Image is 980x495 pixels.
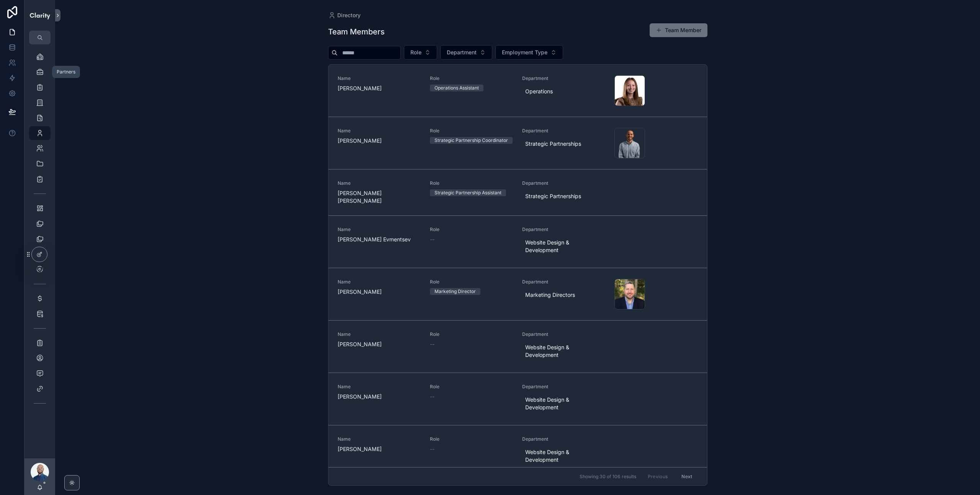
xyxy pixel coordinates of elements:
a: Website Design & Development [522,394,602,413]
span: Employment Type [502,49,547,56]
span: Website Design & Development [525,396,599,411]
span: Role [430,128,513,134]
span: Name [338,279,421,285]
span: Department [522,75,605,81]
span: Department [522,384,605,390]
button: Select Button [404,45,437,60]
span: [PERSON_NAME] [PERSON_NAME] [338,189,421,205]
a: Marketing Directors [522,290,578,300]
button: Next [676,471,697,482]
span: [PERSON_NAME] [338,340,421,348]
h1: Team Members [328,26,385,37]
div: Strategic Partnership Coordinator [434,137,508,144]
div: scrollable content [24,44,55,419]
span: Website Design & Development [525,239,599,254]
span: Name [338,180,421,186]
span: Name [338,436,421,442]
a: Strategic Partnerships [522,138,584,149]
span: Directory [337,11,361,19]
span: Department [522,331,605,337]
a: Name[PERSON_NAME]RoleStrategic Partnership CoordinatorDepartmentStrategic Partnerships [328,117,707,169]
span: Role [410,49,421,56]
a: Name[PERSON_NAME]Role--DepartmentWebsite Design & Development [328,425,707,477]
div: Operations Assistant [434,85,479,91]
div: Marketing Director [434,288,476,295]
a: Name[PERSON_NAME]Role--DepartmentWebsite Design & Development [328,373,707,425]
a: Strategic Partnerships [522,191,584,202]
span: Role [430,279,513,285]
a: Name[PERSON_NAME] [PERSON_NAME]RoleStrategic Partnership AssistantDepartmentStrategic Partnerships [328,169,707,215]
span: Strategic Partnerships [525,140,581,148]
a: Operations [522,86,556,97]
span: Showing 30 of 106 results [580,474,636,480]
span: Role [430,331,513,337]
a: Website Design & Development [522,447,602,465]
a: Name[PERSON_NAME] EvmentsevRole--DepartmentWebsite Design & Development [328,215,707,268]
button: Team Member [650,23,707,37]
div: Strategic Partnership Assistant [434,189,501,196]
span: Role [430,226,513,233]
span: Department [522,180,605,186]
span: Department [522,436,605,442]
span: [PERSON_NAME] [338,137,421,145]
span: Website Design & Development [525,344,599,359]
span: Role [430,75,513,81]
span: Department [522,279,605,285]
div: Partners [57,69,75,75]
span: Department [522,226,605,233]
span: [PERSON_NAME] Evmentsev [338,236,421,243]
span: -- [430,236,434,243]
span: Marketing Directors [525,291,575,299]
span: Name [338,384,421,390]
a: Name[PERSON_NAME]RoleMarketing DirectorDepartmentMarketing Directors [328,268,707,320]
span: -- [430,445,434,453]
span: Department [447,49,477,56]
span: Role [430,180,513,186]
span: -- [430,393,434,401]
span: Name [338,128,421,134]
span: [PERSON_NAME] [338,445,421,453]
span: [PERSON_NAME] [338,288,421,296]
span: [PERSON_NAME] [338,393,421,401]
span: Department [522,128,605,134]
span: Operations [525,88,553,95]
a: Directory [328,11,361,19]
a: Name[PERSON_NAME]RoleOperations AssistantDepartmentOperations [328,65,707,117]
span: Role [430,384,513,390]
img: App logo [29,9,51,21]
span: Website Design & Development [525,448,599,464]
span: -- [430,340,434,348]
a: Name[PERSON_NAME]Role--DepartmentWebsite Design & Development [328,320,707,373]
span: Name [338,331,421,337]
button: Select Button [495,45,563,60]
span: Name [338,226,421,233]
span: Strategic Partnerships [525,192,581,200]
span: Name [338,75,421,81]
a: Website Design & Development [522,342,602,360]
span: Role [430,436,513,442]
button: Select Button [440,45,492,60]
span: [PERSON_NAME] [338,85,421,92]
a: Website Design & Development [522,237,602,256]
